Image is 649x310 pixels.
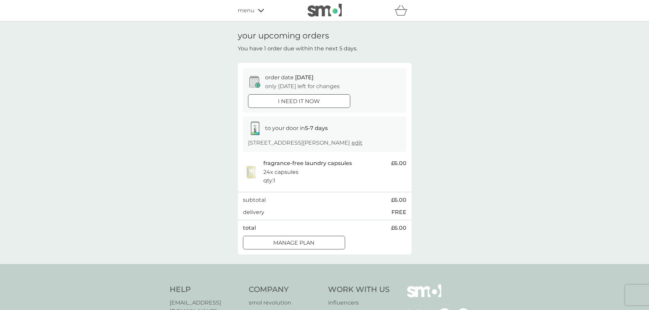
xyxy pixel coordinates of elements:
[295,74,313,81] span: [DATE]
[243,236,345,249] button: Manage plan
[391,159,406,168] span: £6.00
[248,94,350,108] button: i need it now
[265,82,340,91] p: only [DATE] left for changes
[170,284,242,295] h4: Help
[391,208,406,217] p: FREE
[308,4,342,17] img: smol
[328,298,390,307] a: influencers
[238,31,329,41] h1: your upcoming orders
[273,239,314,247] p: Manage plan
[278,97,320,106] p: i need it now
[263,176,275,185] p: qty : 1
[391,196,406,205] span: £6.00
[352,140,362,146] a: edit
[395,4,412,17] div: basket
[249,298,321,307] a: smol revolution
[328,284,390,295] h4: Work With Us
[305,125,328,131] strong: 5-7 days
[391,224,406,232] span: £6.00
[243,208,264,217] p: delivery
[263,159,352,168] p: fragrance-free laundry capsules
[265,125,328,131] span: to your door in
[243,196,266,205] p: subtotal
[265,73,313,82] p: order date
[263,168,298,177] p: 24x capsules
[249,284,321,295] h4: Company
[243,224,256,232] p: total
[407,284,441,308] img: smol
[248,138,362,147] p: [STREET_ADDRESS][PERSON_NAME]
[238,44,357,53] p: You have 1 order due within the next 5 days.
[238,6,254,15] span: menu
